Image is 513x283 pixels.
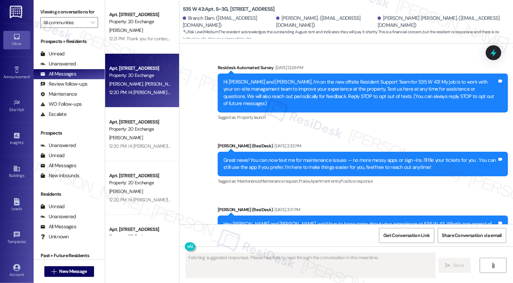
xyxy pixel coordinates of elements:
div: Prospects + Residents [34,38,105,45]
div: Unread [40,203,65,210]
span: • [30,74,31,78]
div: New Inbounds [40,172,79,179]
b: 535 W 43: Apt. S~3G, [STREET_ADDRESS] [183,6,275,13]
div: Prospects [34,130,105,137]
div: [PERSON_NAME] (ResiDesk) [218,142,508,152]
span: Praise , [299,178,310,184]
div: Tagged as: [218,112,508,122]
span: • [24,106,25,111]
button: Send [438,258,471,273]
a: Site Visit • [3,97,30,115]
div: Property: 20 Exchange [109,179,171,186]
label: Viewing conversations for [40,7,98,17]
div: Apt. [STREET_ADDRESS] [109,119,171,126]
div: Apt. [STREET_ADDRESS] [109,11,171,18]
span: : The resident acknowledges the outstanding August rent and indicates they will pay it shortly. T... [183,29,513,43]
button: New Message [44,266,94,277]
i:  [491,263,496,268]
span: Share Conversation via email [442,232,502,239]
div: Branch Elam. ([EMAIL_ADDRESS][DOMAIN_NAME]) [183,15,274,29]
span: Maintenance request , [260,178,299,184]
i:  [91,20,94,25]
div: Property: 20 Exchange [109,72,171,79]
span: Maintenance , [237,178,260,184]
div: Great news! You can now text me for maintenance issues — no more messy apps or sign-ins. I'll fil... [223,157,497,171]
div: [PERSON_NAME] [PERSON_NAME]. ([EMAIL_ADDRESS][DOMAIN_NAME]) [378,15,508,29]
a: Leads [3,196,30,214]
div: Residesk Automated Survey [218,64,508,74]
div: Property: 20 Exchange [109,233,171,240]
span: [PERSON_NAME] [144,81,178,87]
button: Share Conversation via email [438,228,506,243]
div: All Messages [40,70,76,78]
i:  [445,263,451,268]
span: [PERSON_NAME] [109,135,143,141]
div: Tagged as: [218,176,508,186]
a: Inbox [3,31,30,49]
img: ResiDesk Logo [10,6,24,18]
div: Unanswered [40,60,76,67]
input: All communities [43,17,87,28]
div: WO Follow-ups [40,101,82,108]
span: • [23,139,24,144]
div: Unread [40,152,65,159]
div: Apt. [STREET_ADDRESS] [109,226,171,233]
strong: 🔧 Risk Level: Medium [183,29,218,35]
div: Unread [40,50,65,57]
div: Unknown [40,233,69,240]
div: Apt. [STREET_ADDRESS] [109,172,171,179]
span: Apartment entry , [310,178,341,184]
div: Past + Future Residents [34,252,105,259]
div: All Messages [40,162,76,169]
div: Hi [PERSON_NAME] and [PERSON_NAME], I'm on the new offsite Resident Support Team for 535 W 43! My... [223,79,497,107]
div: All Messages [40,223,76,230]
div: [DATE] 12:26 PM [274,64,303,71]
span: Property launch [237,114,265,120]
a: Insights • [3,130,30,148]
div: Residents [34,191,105,198]
a: Templates • [3,229,30,247]
div: Unanswered [40,142,76,149]
button: Get Conversation Link [379,228,434,243]
a: Account [3,262,30,280]
span: [PERSON_NAME] [109,27,143,33]
div: Property: 20 Exchange [109,126,171,133]
div: Unanswered [40,213,76,220]
div: Property: 20 Exchange [109,18,171,25]
div: 12:21 PM: Thank you for contacting our leasing department. A leasing partner will be in touch wit... [109,36,397,42]
div: Apt. [STREET_ADDRESS] [109,65,171,72]
span: Send [453,262,464,269]
div: [DATE] 2:32 PM [273,142,301,149]
div: [PERSON_NAME] (ResiDesk) [218,206,508,216]
span: Get Conversation Link [383,232,430,239]
div: Hey [PERSON_NAME] and [PERSON_NAME], we’d love to know more about your experience at 535 W 43. Wh... [223,221,497,242]
span: • [26,238,27,243]
div: Review follow-ups [40,81,87,88]
div: [PERSON_NAME]. ([EMAIL_ADDRESS][DOMAIN_NAME]) [276,15,376,29]
span: Positive response [340,178,373,184]
div: Escalate [40,111,67,118]
div: Maintenance [40,91,77,98]
a: Buildings [3,163,30,181]
span: [PERSON_NAME] [109,81,145,87]
div: [DATE] 3:17 PM [273,206,300,213]
span: [PERSON_NAME] [109,188,143,194]
textarea: Fetching suggested responses. Please feel free to read through the conversation in the meantime. [186,253,435,278]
